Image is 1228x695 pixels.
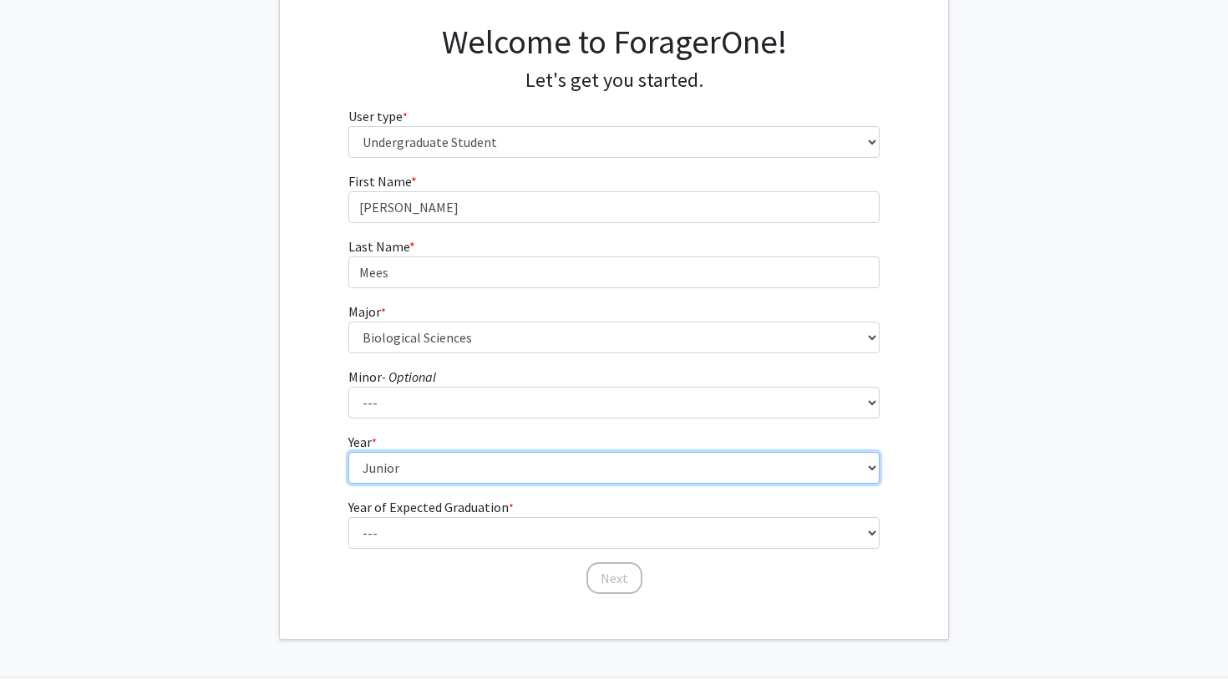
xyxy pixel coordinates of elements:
label: Major [348,302,386,322]
i: - Optional [382,368,436,385]
iframe: Chat [13,620,71,682]
span: First Name [348,173,411,190]
label: Year [348,432,377,452]
label: Year of Expected Graduation [348,497,514,517]
label: Minor [348,367,436,387]
button: Next [586,562,642,594]
h1: Welcome to ForagerOne! [348,22,880,62]
span: Last Name [348,238,409,255]
h4: Let's get you started. [348,68,880,93]
label: User type [348,106,408,126]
